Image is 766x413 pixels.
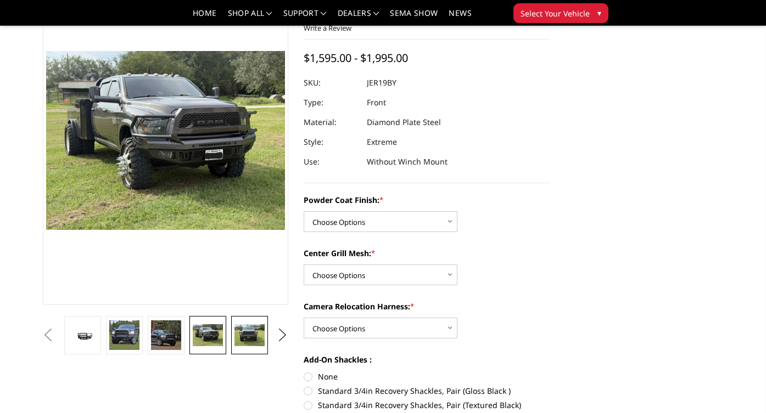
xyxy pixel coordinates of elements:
[304,247,550,259] label: Center Grill Mesh:
[304,152,359,172] dt: Use:
[275,327,291,343] button: Next
[304,371,550,382] label: None
[338,9,379,25] a: Dealers
[304,194,550,206] label: Powder Coat Finish:
[304,132,359,152] dt: Style:
[304,23,351,33] a: Write a Review
[283,9,327,25] a: Support
[151,320,181,350] img: 2019-2025 Ram 2500-3500 - FT Series - Extreme Front Bumper
[597,7,601,19] span: ▾
[304,112,359,132] dt: Material:
[193,9,216,25] a: Home
[234,324,264,347] img: 2019-2025 Ram 2500-3500 - FT Series - Extreme Front Bumper
[367,152,448,172] dd: Without Winch Mount
[304,50,408,65] span: $1,595.00 - $1,995.00
[304,73,359,93] dt: SKU:
[304,399,550,411] label: Standard 3/4in Recovery Shackles, Pair (Textured Black)
[711,360,766,413] iframe: Chat Widget
[109,320,139,350] img: 2019-2025 Ram 2500-3500 - FT Series - Extreme Front Bumper
[304,301,550,312] label: Camera Relocation Harness:
[449,9,471,25] a: News
[367,93,386,112] dd: Front
[367,132,397,152] dd: Extreme
[513,3,608,23] button: Select Your Vehicle
[521,8,590,19] span: Select Your Vehicle
[40,327,57,343] button: Previous
[228,9,272,25] a: shop all
[304,385,550,397] label: Standard 3/4in Recovery Shackles, Pair (Gloss Black )
[193,324,222,347] img: 2019-2025 Ram 2500-3500 - FT Series - Extreme Front Bumper
[367,112,441,132] dd: Diamond Plate Steel
[390,9,438,25] a: SEMA Show
[304,93,359,112] dt: Type:
[367,73,396,93] dd: JER19BY
[304,354,550,365] label: Add-On Shackles :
